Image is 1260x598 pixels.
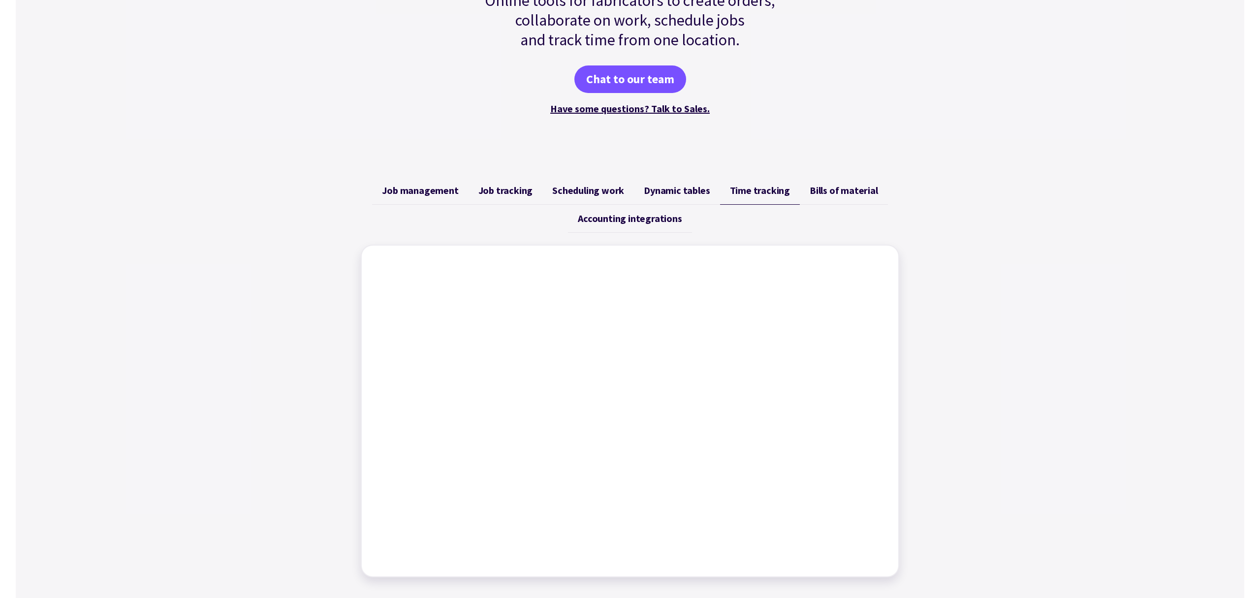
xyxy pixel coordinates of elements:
span: Job management [382,185,458,196]
span: Time tracking [730,185,790,196]
span: Accounting integrations [578,213,682,224]
iframe: Factory - Tracking time worked and creating timesheets [372,255,888,567]
iframe: Chat Widget [1091,492,1260,598]
span: Scheduling work [552,185,624,196]
a: Chat to our team [574,65,686,93]
span: Job tracking [478,185,533,196]
span: Dynamic tables [644,185,710,196]
a: Have some questions? Talk to Sales. [550,102,710,115]
span: Bills of material [810,185,878,196]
